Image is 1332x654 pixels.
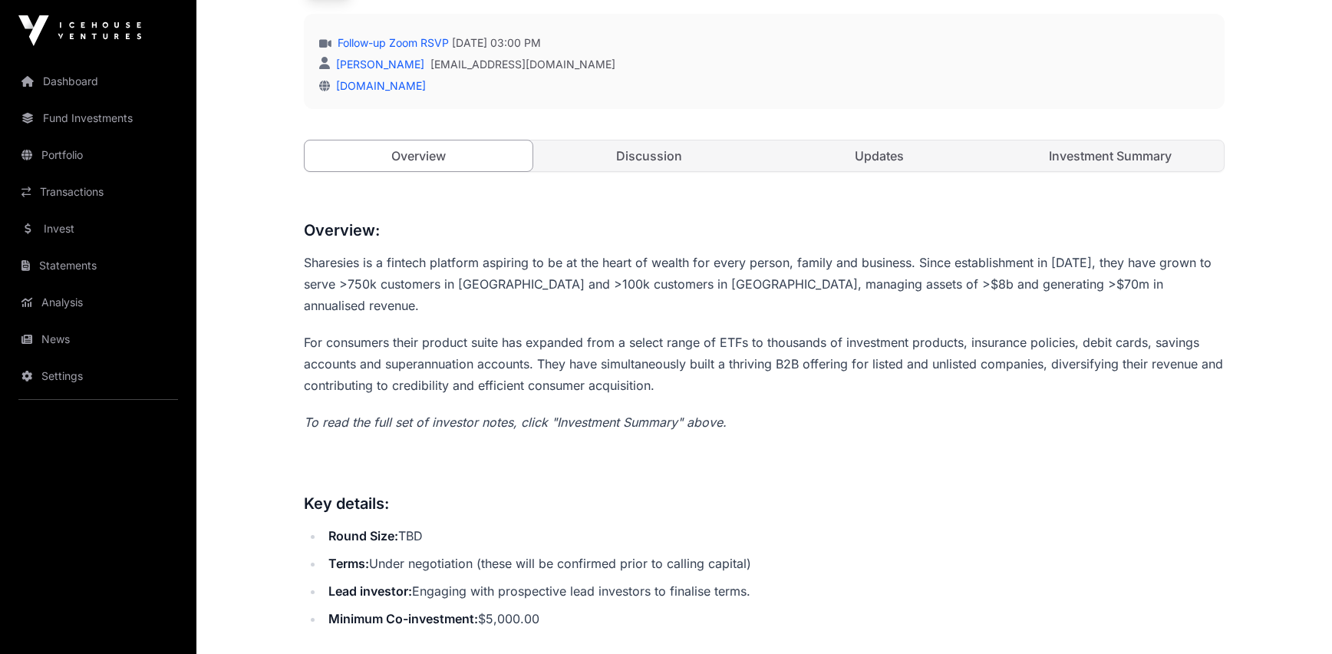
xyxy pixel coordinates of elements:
[324,525,1225,547] li: TBD
[328,556,369,571] strong: Terms:
[12,286,184,319] a: Analysis
[335,35,449,51] a: Follow-up Zoom RSVP
[328,611,478,626] strong: Minimum Co-investment:
[324,553,1225,574] li: Under negotiation (these will be confirmed prior to calling capital)
[997,140,1225,171] a: Investment Summary
[18,15,141,46] img: Icehouse Ventures Logo
[304,415,727,430] em: To read the full set of investor notes, click "Investment Summary" above.
[304,140,533,172] a: Overview
[333,58,424,71] a: [PERSON_NAME]
[408,583,412,599] strong: :
[12,249,184,282] a: Statements
[12,212,184,246] a: Invest
[330,79,426,92] a: [DOMAIN_NAME]
[12,175,184,209] a: Transactions
[328,528,398,543] strong: Round Size:
[324,608,1225,629] li: $5,000.00
[1255,580,1332,654] iframe: Chat Widget
[12,322,184,356] a: News
[305,140,1224,171] nav: Tabs
[324,580,1225,602] li: Engaging with prospective lead investors to finalise terms.
[304,252,1225,316] p: Sharesies is a fintech platform aspiring to be at the heart of wealth for every person, family an...
[536,140,763,171] a: Discussion
[12,64,184,98] a: Dashboard
[12,101,184,135] a: Fund Investments
[766,140,994,171] a: Updates
[304,218,1225,243] h3: Overview:
[430,57,615,72] a: [EMAIL_ADDRESS][DOMAIN_NAME]
[328,583,408,599] strong: Lead investor
[452,35,541,51] span: [DATE] 03:00 PM
[304,332,1225,396] p: For consumers their product suite has expanded from a select range of ETFs to thousands of invest...
[12,359,184,393] a: Settings
[304,491,1225,516] h3: Key details:
[12,138,184,172] a: Portfolio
